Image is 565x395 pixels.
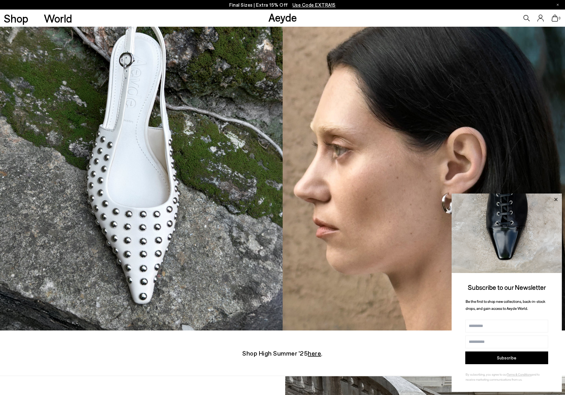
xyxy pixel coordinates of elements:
[466,299,545,311] span: Be the first to shop new collections, back-in-stock drops, and gain access to Aeyde World.
[558,17,561,20] span: 0
[293,2,336,8] span: Navigate to /collections/ss25-final-sizes
[268,10,297,24] a: Aeyde
[308,349,321,357] u: here
[466,372,507,376] span: By subscribing, you agree to our
[229,1,336,9] p: Final Sizes | Extra 15% Off
[468,283,546,291] span: Subscribe to our Newsletter
[507,372,532,376] a: Terms & Conditions
[465,351,548,364] button: Subscribe
[44,13,72,24] a: World
[452,194,562,273] img: ca3f721fb6ff708a270709c41d776025.jpg
[552,15,558,22] a: 0
[4,13,28,24] a: Shop
[242,349,323,357] a: Shop High Summer '25here.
